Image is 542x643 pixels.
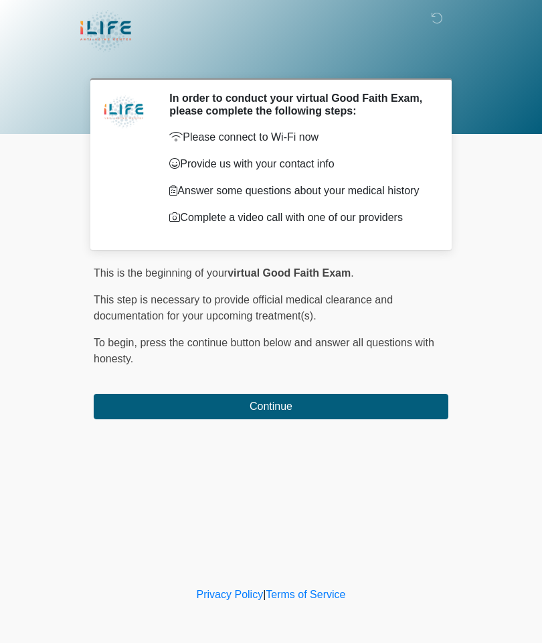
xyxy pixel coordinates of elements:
[228,267,351,279] strong: virtual Good Faith Exam
[351,267,353,279] span: .
[94,294,393,321] span: This step is necessary to provide official medical clearance and documentation for your upcoming ...
[169,129,428,145] p: Please connect to Wi-Fi now
[263,589,266,600] a: |
[169,92,428,117] h2: In order to conduct your virtual Good Faith Exam, please complete the following steps:
[94,267,228,279] span: This is the beginning of your
[266,589,345,600] a: Terms of Service
[169,156,428,172] p: Provide us with your contact info
[169,210,428,226] p: Complete a video call with one of our providers
[104,92,144,132] img: Agent Avatar
[80,10,131,52] img: iLIFE Anti-Aging Center Logo
[169,183,428,199] p: Answer some questions about your medical history
[94,394,448,419] button: Continue
[197,589,264,600] a: Privacy Policy
[94,337,434,364] span: press the continue button below and answer all questions with honesty.
[94,337,140,348] span: To begin,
